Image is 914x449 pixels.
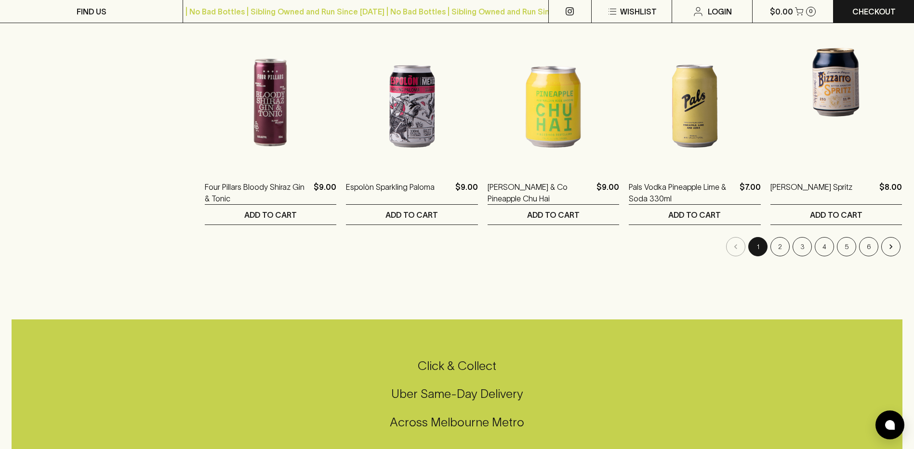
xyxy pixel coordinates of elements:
[809,9,813,14] p: 0
[885,420,895,430] img: bubble-icon
[385,209,438,221] p: ADD TO CART
[314,181,336,204] p: $9.00
[346,181,435,204] a: Espolòn Sparkling Paloma
[527,209,580,221] p: ADD TO CART
[205,205,336,224] button: ADD TO CART
[205,181,310,204] a: Four Pillars Bloody Shiraz Gin & Tonic
[668,209,721,221] p: ADD TO CART
[793,237,812,256] button: Go to page 3
[346,205,477,224] button: ADD TO CART
[852,6,896,17] p: Checkout
[770,6,793,17] p: $0.00
[455,181,478,204] p: $9.00
[205,237,902,256] nav: pagination navigation
[859,237,878,256] button: Go to page 6
[770,181,852,204] a: [PERSON_NAME] Spritz
[815,237,834,256] button: Go to page 4
[488,181,593,204] a: [PERSON_NAME] & Co Pineapple Chu Hai
[596,181,619,204] p: $9.00
[770,205,902,224] button: ADD TO CART
[629,181,735,204] a: Pals Vodka Pineapple Lime & Soda 330ml
[620,6,657,17] p: Wishlist
[879,181,902,204] p: $8.00
[881,237,901,256] button: Go to next page
[12,358,902,374] h5: Click & Collect
[837,237,856,256] button: Go to page 5
[748,237,768,256] button: page 1
[770,237,790,256] button: Go to page 2
[708,6,732,17] p: Login
[488,205,619,224] button: ADD TO CART
[12,414,902,430] h5: Across Melbourne Metro
[12,386,902,402] h5: Uber Same-Day Delivery
[77,6,106,17] p: FIND US
[244,209,297,221] p: ADD TO CART
[629,205,760,224] button: ADD TO CART
[810,209,862,221] p: ADD TO CART
[740,181,761,204] p: $7.00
